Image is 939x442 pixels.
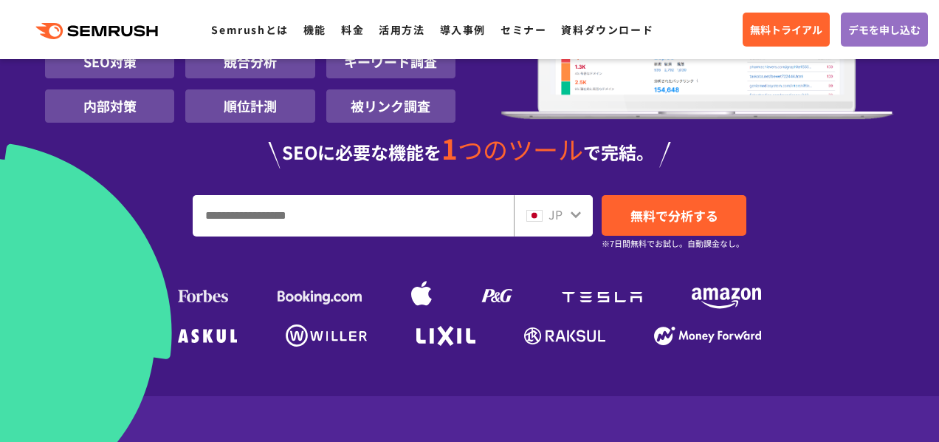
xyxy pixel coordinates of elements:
[458,131,583,167] span: つのツール
[743,13,830,47] a: 無料トライアル
[341,22,364,37] a: 料金
[440,22,486,37] a: 導入事例
[548,205,563,223] span: JP
[379,22,424,37] a: 活用方法
[211,22,288,37] a: Semrushとは
[45,89,174,123] li: 内部対策
[841,13,928,47] a: デモを申し込む
[303,22,326,37] a: 機能
[326,89,455,123] li: 被リンク調査
[561,22,653,37] a: 資料ダウンロード
[441,128,458,168] span: 1
[750,21,822,38] span: 無料トライアル
[501,22,546,37] a: セミナー
[630,206,718,225] span: 無料で分析する
[185,45,314,78] li: 競合分析
[193,196,513,236] input: URL、キーワードを入力してください
[602,195,746,236] a: 無料で分析する
[583,139,654,165] span: で完結。
[185,89,314,123] li: 順位計測
[848,21,921,38] span: デモを申し込む
[45,45,174,78] li: SEO対策
[45,135,894,169] div: SEOに必要な機能を
[602,237,744,251] small: ※7日間無料でお試し。自動課金なし。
